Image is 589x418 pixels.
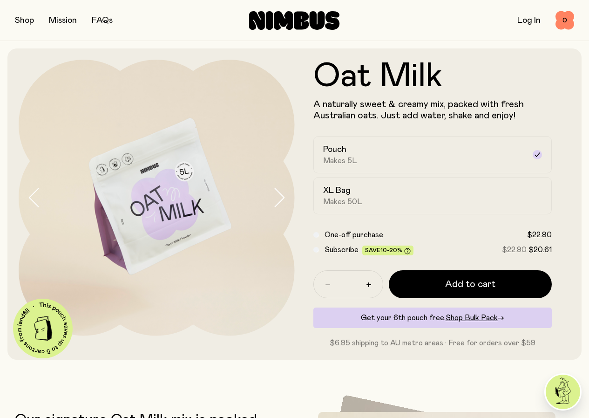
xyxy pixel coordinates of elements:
button: 0 [555,11,574,30]
span: 10-20% [380,247,402,253]
p: $6.95 shipping to AU metro areas · Free for orders over $59 [313,337,552,349]
button: Add to cart [389,270,552,298]
div: Get your 6th pouch free. [313,308,552,328]
span: Add to cart [445,278,495,291]
h1: Oat Milk [313,60,552,93]
h2: Pouch [323,144,346,155]
span: $22.90 [502,246,527,254]
a: FAQs [92,16,113,25]
a: Shop Bulk Pack→ [446,314,504,322]
span: Makes 5L [323,156,357,165]
span: Makes 50L [323,197,362,206]
span: One-off purchase [325,231,383,239]
span: $20.61 [528,246,552,254]
span: Shop Bulk Pack [446,314,498,322]
h2: XL Bag [323,185,351,196]
p: A naturally sweet & creamy mix, packed with fresh Australian oats. Just add water, shake and enjoy! [313,99,552,121]
a: Log In [517,16,541,25]
a: Mission [49,16,77,25]
img: agent [546,375,580,409]
span: $22.90 [527,231,552,239]
span: Save [365,247,411,254]
span: Subscribe [325,246,359,254]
